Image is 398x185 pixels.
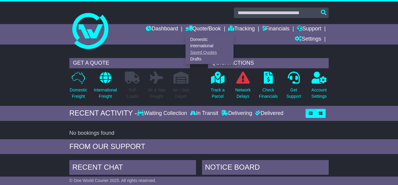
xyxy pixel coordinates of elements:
[69,109,137,118] div: RECENT ACTIVITY -
[188,110,220,117] div: In Transit
[69,160,196,176] div: RECENT CHAT
[146,24,178,34] a: Dashboard
[235,87,251,100] p: Network Delays
[235,71,251,103] a: NetworkDelays
[259,71,278,103] a: CheckFinancials
[94,87,117,100] p: International Freight
[186,49,233,56] a: Saved Quotes
[228,24,255,34] a: Tracking
[208,58,329,68] div: QUICK ACTIONS
[254,110,283,117] div: Delivered
[286,87,301,100] p: Get Support
[202,160,329,176] div: NOTICE BOARD
[70,87,87,100] p: Domestic Freight
[210,71,225,103] a: Track aParcel
[211,87,225,100] p: Track a Parcel
[137,110,188,117] div: Waiting Collection
[186,56,233,62] a: Drafts
[297,24,321,34] a: Support
[259,87,278,100] p: Check Financials
[173,87,189,100] p: Air / Sea Depot
[148,87,165,100] p: Air & Sea Freight
[69,178,156,183] span: © One World Courier 2025. All rights reserved.
[69,71,87,103] a: DomesticFreight
[311,71,327,103] a: AccountSettings
[185,24,221,34] a: Quote/Book
[186,43,233,49] a: International
[312,87,327,100] p: Account Settings
[185,34,234,64] div: Quote/Book
[295,34,321,45] a: Settings
[186,36,233,43] a: Domestic
[125,87,140,100] p: Full Loads
[69,58,190,68] div: GET A QUOTE
[286,71,301,103] a: GetSupport
[69,130,329,137] div: No bookings found
[69,142,329,151] div: FROM OUR SUPPORT
[262,24,290,34] a: Financials
[220,110,254,117] div: Delivering
[94,71,117,103] a: InternationalFreight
